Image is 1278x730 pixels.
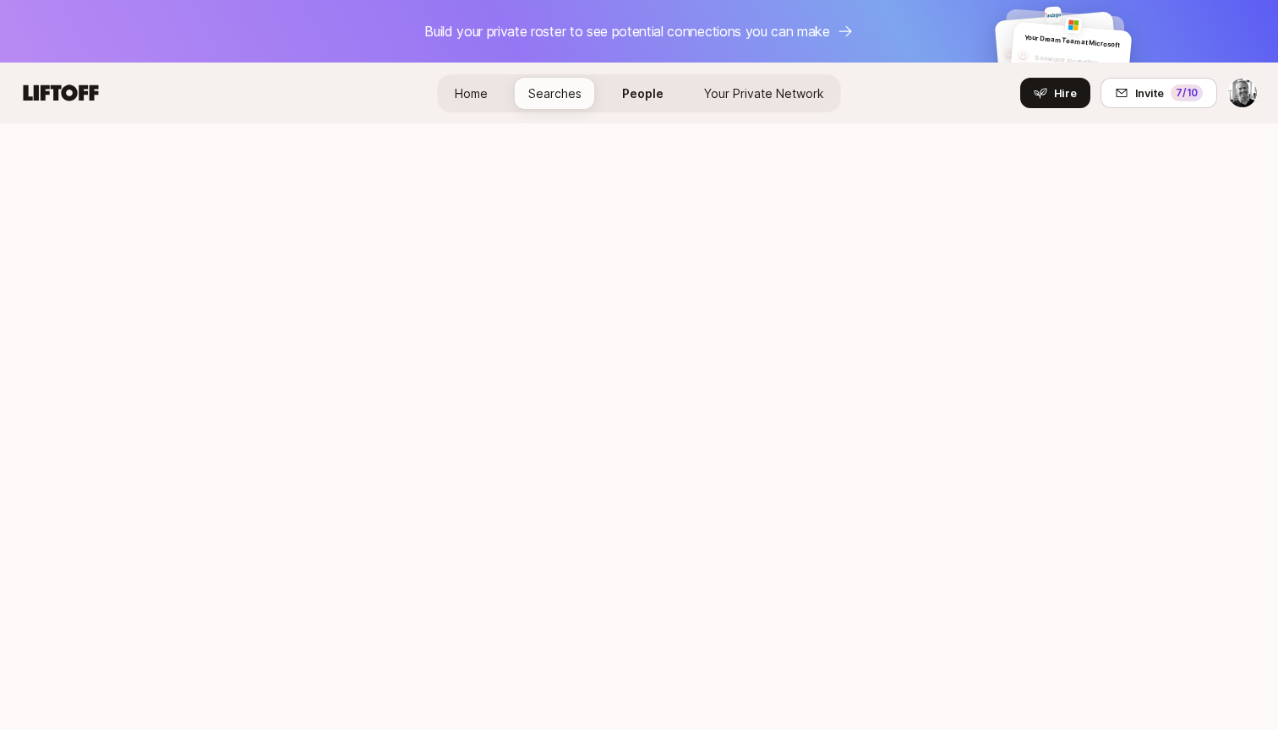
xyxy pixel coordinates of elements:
a: People [609,78,677,109]
button: Invite7/10 [1100,78,1217,108]
button: Hire [1020,78,1090,108]
a: Home [441,78,501,109]
span: Searches [528,86,582,101]
a: Your Private Network [691,78,838,109]
span: People [622,86,664,101]
img: Scott Mackie [1228,79,1257,107]
button: Scott Mackie [1227,78,1258,108]
span: Hire [1054,84,1077,101]
span: Home [455,86,488,101]
span: Your Private Network [704,86,824,101]
a: Searches [515,78,595,109]
div: 7 /10 [1171,84,1203,101]
span: Invite [1135,84,1164,101]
